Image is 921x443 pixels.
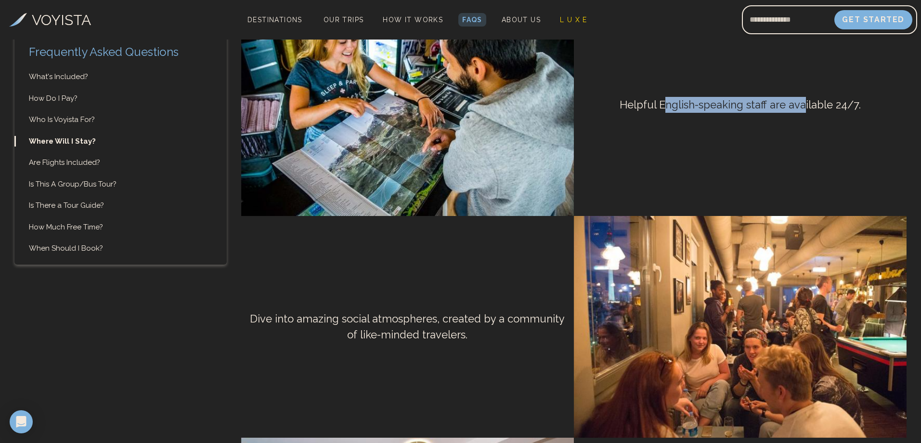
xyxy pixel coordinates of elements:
img: Evening Activites in Berlin Hostel [574,216,907,438]
a: What's Included? [14,71,227,82]
img: Voyista Logo [9,13,27,27]
a: Where Will I Stay? [14,136,227,147]
a: About Us [498,13,545,27]
a: VOYISTA [9,9,91,31]
a: Are Flights Included? [14,157,227,168]
a: How It Works [379,13,447,27]
h2: Frequently Asked Questions [14,29,227,61]
a: Is There a Tour Guide? [14,200,227,211]
span: Destinations [244,12,306,40]
a: L U X E [556,13,591,27]
button: Get Started [834,10,912,29]
a: How Do I Pay? [14,93,227,104]
span: FAQs [462,16,482,24]
span: Our Trips [324,16,364,24]
span: How It Works [383,16,443,24]
a: Who Is Voyista For? [14,114,227,125]
input: Email address [742,8,834,31]
p: Helpful English-speaking staff are available 24/7. [574,90,907,120]
a: FAQs [458,13,486,27]
div: Open Intercom Messenger [10,410,33,433]
h3: VOYISTA [32,9,91,31]
a: Is This A Group/Bus Tour? [14,179,227,190]
span: L U X E [560,16,587,24]
p: Dive into amazing social atmospheres, created by a community of like-minded travelers. [241,304,574,350]
a: Our Trips [320,13,368,27]
a: When Should I Book? [14,243,227,254]
a: How Much Free Time? [14,222,227,233]
span: About Us [502,16,541,24]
